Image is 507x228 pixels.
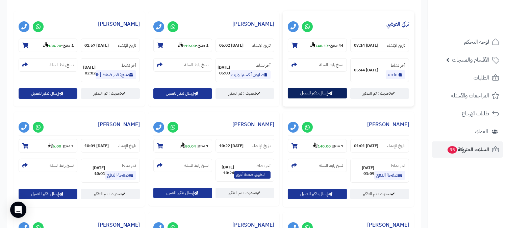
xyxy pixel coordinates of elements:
small: - [48,142,74,149]
span: 35 [448,146,457,154]
strong: [DATE] 05:44 [354,67,378,73]
a: العملاء [432,123,503,140]
small: نسخ رابط السلة [50,163,74,168]
a: تحديث : تم التذكير [350,189,409,199]
strong: [DATE] 05:03 [218,65,230,76]
button: إرسال تذكير للعميل [153,88,212,99]
a: تحديث : تم التذكير [350,88,409,99]
strong: 119.00 [178,43,196,49]
small: - [178,42,208,49]
a: [PERSON_NAME] [232,120,274,129]
section: 1 منتج-6.00 [19,139,77,153]
small: آخر نشاط [256,163,271,169]
a: تحديث : تم التذكير [81,189,140,199]
a: [PERSON_NAME] [232,20,274,28]
strong: [DATE] 10:22 [219,143,244,149]
strong: [DATE] 01:09 [354,165,374,177]
button: إرسال تذكير للعميل [19,189,77,199]
section: 1 منتج-119.00 [153,39,212,52]
strong: 80.04 [180,143,196,149]
div: Open Intercom Messenger [10,202,26,218]
strong: 140.00 [313,143,331,149]
small: نسخ رابط السلة [184,163,208,168]
small: آخر نشاط [391,163,405,169]
a: صفحة الدفع [374,171,405,180]
a: [PERSON_NAME] [367,120,409,129]
small: تاريخ الإنشاء [252,143,271,149]
section: نسخ رابط السلة [153,58,212,72]
strong: 44 منتج [330,43,343,49]
small: - [180,142,208,149]
a: [PERSON_NAME] [98,20,140,28]
span: الأقسام والمنتجات [452,55,489,65]
small: - [313,142,343,149]
small: آخر نشاط [256,62,271,68]
a: المراجعات والأسئلة [432,88,503,104]
section: نسخ رابط السلة [288,58,347,72]
strong: [DATE] 01:57 [84,43,109,48]
strong: [DATE] 05:02 [219,43,244,48]
a: تركي القرشي [386,20,409,28]
strong: 1 منتج [198,143,208,149]
section: نسخ رابط السلة [19,159,77,172]
small: آخر نشاط [391,62,405,68]
a: منتج: قدر ضغط [PERSON_NAME] المونيوم ثقيل طبقة سيراميك 9 لتر مقابض حديد [96,70,136,79]
strong: 1 منتج [198,43,208,49]
a: صابون أكسترا وايت 25 كيلو [230,70,271,79]
strong: [DATE] 10:24 [219,164,234,176]
strong: 6.00 [48,143,61,149]
span: المراجعات والأسئلة [451,91,489,100]
section: نسخ رابط السلة [153,159,212,172]
a: طلبات الإرجاع [432,106,503,122]
a: السلات المتروكة35 [432,141,503,158]
small: نسخ رابط السلة [184,62,208,68]
img: logo-2.png [461,5,501,19]
section: 44 منتج-748.17 [288,39,347,52]
a: تحديث : تم التذكير [216,88,274,99]
span: العملاء [475,127,488,136]
a: order [386,70,405,79]
strong: 186.20 [43,43,61,49]
small: آخر نشاط [122,62,136,68]
small: تاريخ الإنشاء [118,143,136,149]
strong: [DATE] 02:02 [83,65,96,76]
span: لوحة التحكم [464,37,489,47]
small: تاريخ الإنشاء [252,43,271,48]
a: تحديث : تم التذكير [81,88,140,99]
strong: [DATE] 10:01 [84,143,109,149]
a: [PERSON_NAME] [98,120,140,129]
section: 1 منتج-140.00 [288,139,347,153]
button: إرسال تذكير للعميل [153,188,212,198]
strong: [DATE] 01:01 [354,143,378,149]
small: نسخ رابط السلة [319,62,343,68]
span: الطلبات [474,73,489,83]
section: 1 منتج-80.04 [153,139,212,153]
small: نسخ رابط السلة [319,163,343,168]
small: تاريخ الإنشاء [118,43,136,48]
strong: [DATE] 07:14 [354,43,378,48]
strong: 1 منتج [63,43,74,49]
button: إرسال تذكير للعميل [288,88,347,98]
span: السلات المتروكة [447,145,489,154]
section: 1 منتج-186.20 [19,39,77,52]
button: إرسال تذكير للعميل [288,189,347,199]
small: تاريخ الإنشاء [387,43,405,48]
strong: 1 منتج [63,143,74,149]
span: التطبيق: صفحة أخرى [234,171,271,179]
strong: 748.17 [310,43,328,49]
small: تاريخ الإنشاء [387,143,405,149]
strong: [DATE] 10:01 [84,165,105,177]
small: - [310,42,343,49]
a: لوحة التحكم [432,34,503,50]
small: نسخ رابط السلة [50,62,74,68]
a: صفحة الدفع [105,171,136,180]
small: آخر نشاط [122,163,136,169]
button: إرسال تذكير للعميل [19,88,77,99]
a: الطلبات [432,70,503,86]
section: نسخ رابط السلة [19,58,77,72]
small: - [43,42,74,49]
section: نسخ رابط السلة [288,159,347,172]
span: طلبات الإرجاع [462,109,489,118]
a: تحديث : تم التذكير [216,188,274,198]
strong: 1 منتج [332,143,343,149]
